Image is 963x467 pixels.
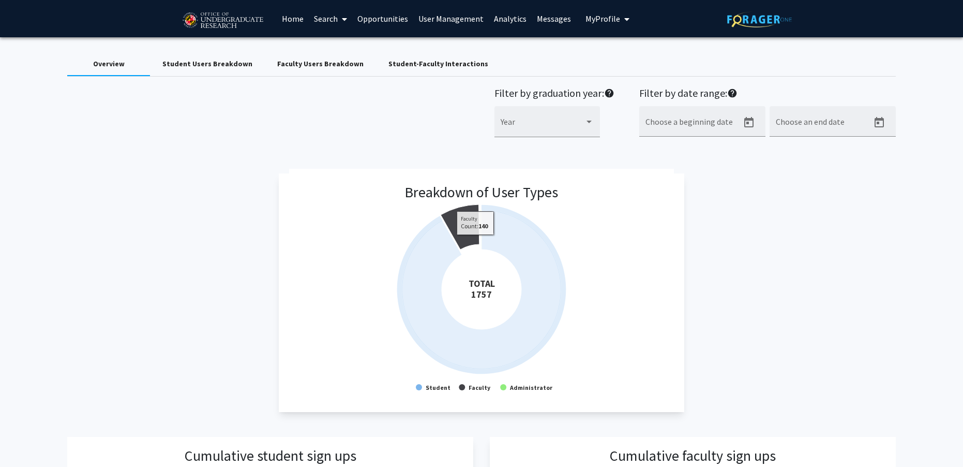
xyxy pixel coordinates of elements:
[277,1,309,37] a: Home
[532,1,576,37] a: Messages
[610,447,776,465] h3: Cumulative faculty sign ups
[585,13,620,24] span: My Profile
[185,447,356,465] h3: Cumulative student sign ups
[404,184,558,201] h3: Breakdown of User Types
[93,59,125,69] div: Overview
[8,420,44,459] iframe: Chat
[426,384,450,391] text: Student
[388,59,488,69] div: Student-Faculty Interactions
[727,87,738,99] mat-icon: help
[869,112,890,133] button: Open calendar
[352,1,413,37] a: Opportunities
[179,8,266,34] img: University of Maryland Logo
[509,384,553,391] text: Administrator
[309,1,352,37] a: Search
[604,87,614,99] mat-icon: help
[639,87,896,102] h2: Filter by date range:
[162,59,252,69] div: Student Users Breakdown
[413,1,489,37] a: User Management
[739,112,759,133] button: Open calendar
[277,59,364,69] div: Faculty Users Breakdown
[468,278,494,300] tspan: TOTAL 1757
[489,1,532,37] a: Analytics
[494,87,614,102] h2: Filter by graduation year:
[727,11,792,27] img: ForagerOne Logo
[469,384,491,391] text: Faculty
